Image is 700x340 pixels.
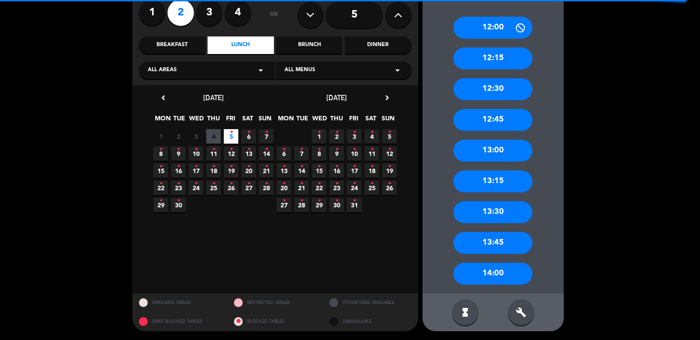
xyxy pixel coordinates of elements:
[370,142,373,156] i: •
[388,142,391,156] i: •
[206,129,221,144] span: 4
[206,113,221,128] span: THU
[171,129,186,144] span: 2
[153,129,168,144] span: 1
[148,66,177,75] span: All areas
[224,129,238,144] span: 5
[326,93,347,102] span: [DATE]
[155,113,169,128] span: MON
[177,194,180,208] i: •
[241,146,256,161] span: 13
[241,129,256,144] span: 6
[282,159,285,174] i: •
[312,198,326,212] span: 29
[370,159,373,174] i: •
[259,163,273,178] span: 21
[247,159,250,174] i: •
[132,293,228,312] div: AVAILABLE TABLES
[329,146,344,161] span: 9
[329,163,344,178] span: 16
[224,146,238,161] span: 12
[177,177,180,191] i: •
[453,263,532,285] div: 14:00
[212,142,215,156] i: •
[171,146,186,161] span: 9
[282,142,285,156] i: •
[335,142,338,156] i: •
[241,113,255,128] span: SAT
[382,181,397,195] span: 26
[189,129,203,144] span: 3
[300,194,303,208] i: •
[277,146,291,161] span: 6
[347,129,361,144] span: 3
[312,113,327,128] span: WED
[230,125,233,139] i: •
[278,113,292,128] span: MON
[277,198,291,212] span: 27
[294,181,309,195] span: 21
[212,177,215,191] i: •
[208,36,274,54] div: Lunch
[223,113,238,128] span: FRI
[194,142,197,156] i: •
[294,163,309,178] span: 14
[323,293,418,312] div: OTHER SIZES AVAILABLE
[329,113,344,128] span: THU
[206,146,221,161] span: 11
[265,142,268,156] i: •
[329,198,344,212] span: 30
[284,66,315,75] span: All menus
[365,181,379,195] span: 25
[276,36,343,54] div: Brunch
[189,163,203,178] span: 17
[153,146,168,161] span: 8
[317,142,321,156] i: •
[353,177,356,191] i: •
[247,142,250,156] i: •
[259,146,273,161] span: 14
[295,113,310,128] span: TUE
[171,181,186,195] span: 23
[353,159,356,174] i: •
[241,181,256,195] span: 27
[259,181,273,195] span: 28
[388,159,391,174] i: •
[294,146,309,161] span: 7
[317,177,321,191] i: •
[453,78,532,100] div: 12:30
[460,307,470,318] i: hourglass_full
[194,177,197,191] i: •
[370,125,373,139] i: •
[172,113,186,128] span: TUE
[203,93,224,102] span: [DATE]
[227,293,323,312] div: RESTRICTED TABLES
[258,113,272,128] span: SUN
[365,163,379,178] span: 18
[335,159,338,174] i: •
[347,146,361,161] span: 10
[282,194,285,208] i: •
[227,312,323,331] div: BLOCKED TABLES
[381,113,395,128] span: SUN
[300,177,303,191] i: •
[241,163,256,178] span: 20
[212,159,215,174] i: •
[300,159,303,174] i: •
[159,159,162,174] i: •
[353,142,356,156] i: •
[453,201,532,223] div: 13:30
[388,177,391,191] i: •
[153,163,168,178] span: 15
[282,177,285,191] i: •
[382,163,397,178] span: 19
[453,17,532,39] div: 12:00
[230,142,233,156] i: •
[159,194,162,208] i: •
[189,146,203,161] span: 10
[323,312,418,331] div: UNAVAILABLE
[139,36,205,54] div: Breakfast
[247,125,250,139] i: •
[312,163,326,178] span: 15
[206,163,221,178] span: 18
